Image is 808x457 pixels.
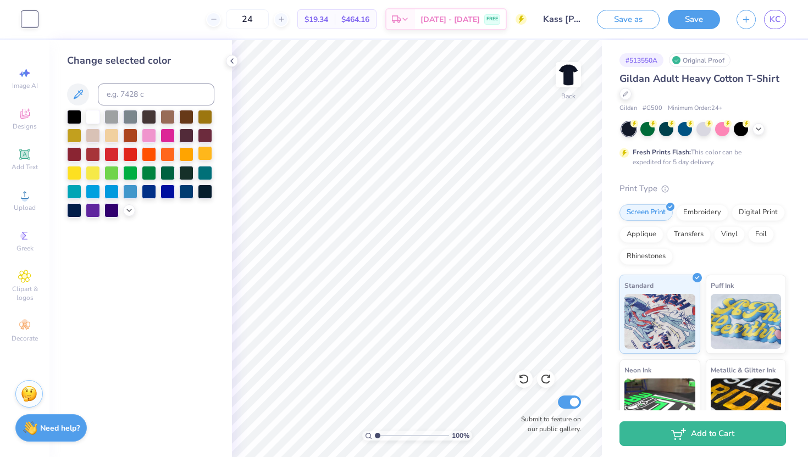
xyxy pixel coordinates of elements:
div: Vinyl [714,226,745,243]
input: e.g. 7428 c [98,83,214,105]
div: Change selected color [67,53,214,68]
button: Add to Cart [619,421,786,446]
strong: Need help? [40,423,80,433]
img: Back [557,64,579,86]
div: Screen Print [619,204,673,221]
span: Puff Ink [711,280,734,291]
button: Save [668,10,720,29]
a: KC [764,10,786,29]
div: Back [561,91,575,101]
span: KC [770,13,781,26]
img: Puff Ink [711,294,782,349]
span: Gildan Adult Heavy Cotton T-Shirt [619,72,779,85]
div: Embroidery [676,204,728,221]
img: Standard [624,294,695,349]
div: Print Type [619,182,786,195]
span: Upload [14,203,36,212]
input: – – [226,9,269,29]
img: Neon Ink [624,378,695,433]
span: Clipart & logos [5,285,44,302]
div: Digital Print [732,204,785,221]
input: Untitled Design [535,8,589,30]
span: # G500 [643,104,662,113]
div: Rhinestones [619,248,673,265]
span: Metallic & Glitter Ink [711,364,776,376]
div: Transfers [667,226,711,243]
span: Minimum Order: 24 + [668,104,723,113]
span: Greek [16,244,34,253]
span: Standard [624,280,654,291]
div: Foil [748,226,774,243]
span: Add Text [12,163,38,171]
span: Neon Ink [624,364,651,376]
button: Save as [597,10,660,29]
span: Designs [13,122,37,131]
div: Original Proof [669,53,730,67]
span: Gildan [619,104,637,113]
img: Metallic & Glitter Ink [711,378,782,433]
span: FREE [486,15,498,23]
div: Applique [619,226,663,243]
span: 100 % [452,431,469,441]
div: This color can be expedited for 5 day delivery. [633,147,768,167]
span: Decorate [12,334,38,343]
strong: Fresh Prints Flash: [633,148,691,157]
span: $19.34 [305,14,328,25]
div: # 513550A [619,53,663,67]
label: Submit to feature on our public gallery. [515,414,581,434]
span: $464.16 [341,14,369,25]
span: Image AI [12,81,38,90]
span: [DATE] - [DATE] [420,14,480,25]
